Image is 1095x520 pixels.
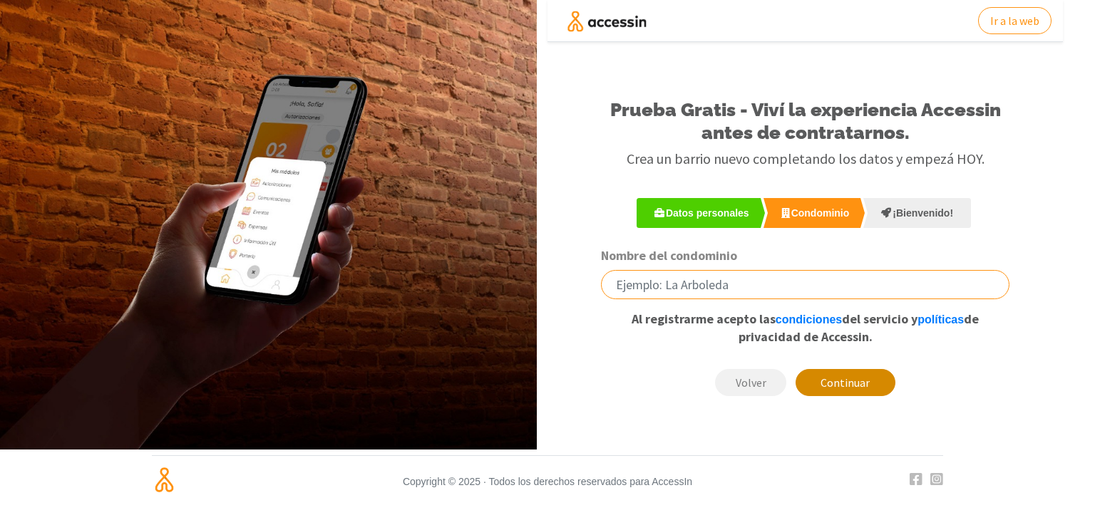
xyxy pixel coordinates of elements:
[764,198,861,228] a: Condominio
[978,7,1052,34] a: Ir a la web
[637,198,761,228] a: Datos personales
[558,98,1052,144] h1: Prueba Gratis - Viví la experiencia Accessin antes de contratarnos.
[601,270,1009,299] input: Ejemplo: La Arboleda
[601,311,1009,345] p: Al registrarme acepto las del servicio y de privacidad de Accessin.
[776,313,842,326] a: condiciones
[917,313,964,326] a: políticas
[715,369,786,396] button: Volver
[287,467,808,496] small: Copyright © 2025 · Todos los derechos reservados para AccessIn
[863,198,971,228] a: ¡Bienvenido!
[796,369,895,396] button: Continuar
[558,150,1052,168] h3: Crea un barrio nuevo completando los datos y empezá HOY.
[601,247,737,264] label: Nombre del condominio
[152,467,177,492] img: Isologo
[559,11,654,32] img: AccessIn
